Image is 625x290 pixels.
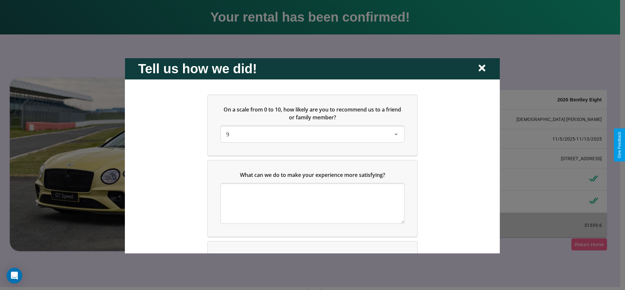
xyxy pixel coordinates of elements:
div: On a scale from 0 to 10, how likely are you to recommend us to a friend or family member? [221,126,404,142]
span: 9 [226,130,229,138]
span: Which of the following features do you value the most in a vehicle? [228,252,393,259]
span: On a scale from 0 to 10, how likely are you to recommend us to a friend or family member? [224,106,403,121]
div: Give Feedback [617,132,622,158]
div: Open Intercom Messenger [7,268,22,283]
h2: Tell us how we did! [138,61,257,76]
span: What can we do to make your experience more satisfying? [240,171,385,178]
h5: On a scale from 0 to 10, how likely are you to recommend us to a friend or family member? [221,105,404,121]
div: On a scale from 0 to 10, how likely are you to recommend us to a friend or family member? [208,95,417,155]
